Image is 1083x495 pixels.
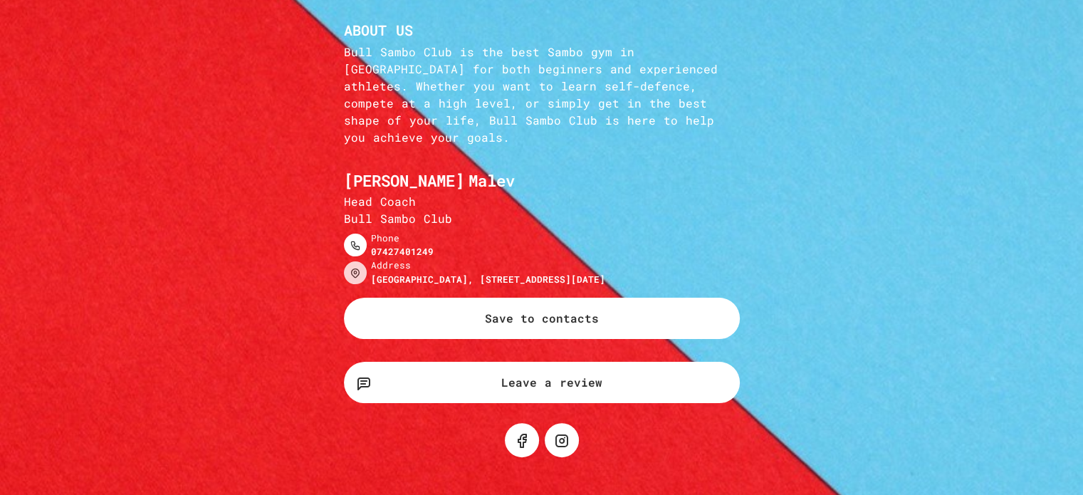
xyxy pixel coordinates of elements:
[344,19,740,43] div: About Us
[371,245,434,259] div: 07427401249
[485,311,599,325] span: Save to contacts
[344,169,464,193] div: [PERSON_NAME]
[355,374,734,391] span: Leave a review
[344,43,740,149] div: Bull Sambo Club is the best Sambo gym in [GEOGRAPHIC_DATA] for both beginners and experienced ath...
[344,210,740,227] div: Bull Sambo Club
[371,273,605,286] div: [GEOGRAPHIC_DATA], [STREET_ADDRESS][DATE]
[371,231,434,245] span: Phone
[344,259,740,286] a: Address[GEOGRAPHIC_DATA], [STREET_ADDRESS][DATE]
[371,259,605,272] span: Address
[344,193,740,210] div: Head Coach
[469,169,515,193] div: Malev
[344,298,740,339] button: Save to contacts
[344,362,740,403] a: Leave a review
[344,231,740,259] a: Phone07427401249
